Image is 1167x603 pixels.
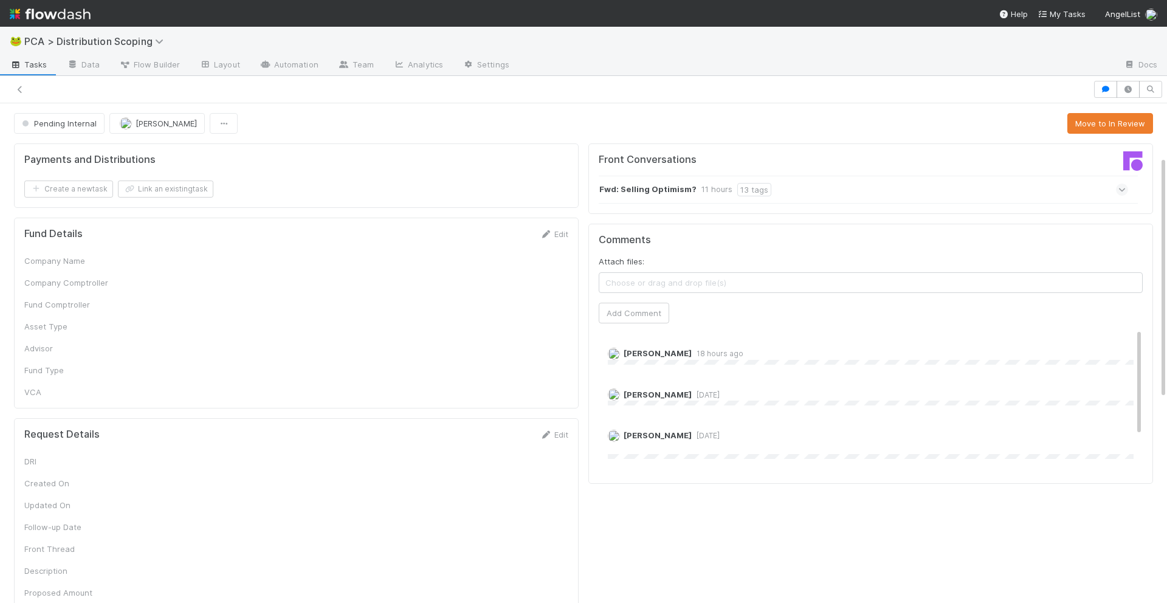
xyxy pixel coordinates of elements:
span: AngelList [1105,9,1140,19]
img: avatar_5d1523cf-d377-42ee-9d1c-1d238f0f126b.png [608,388,620,401]
div: Front Thread [24,543,115,555]
div: VCA [24,386,115,398]
span: [DATE] [692,431,720,440]
button: Move to In Review [1067,113,1153,134]
h5: Fund Details [24,228,83,240]
a: Automation [250,56,328,75]
span: Flow Builder [119,58,180,71]
div: Description [24,565,115,577]
strong: Fwd: Selling Optimism? [599,183,697,196]
button: [PERSON_NAME] [109,113,205,134]
span: PCA > Distribution Scoping [24,35,170,47]
span: 18 hours ago [692,349,743,358]
span: 🐸 [10,36,22,46]
h5: Payments and Distributions [24,154,156,166]
h5: Request Details [24,429,100,441]
span: Choose or drag and drop file(s) [599,273,1142,292]
a: Flow Builder [109,56,190,75]
div: Follow-up Date [24,521,115,533]
button: Add Comment [599,303,669,323]
div: Help [999,8,1028,20]
img: avatar_ad9da010-433a-4b4a-a484-836c288de5e1.png [608,430,620,442]
span: Pending Internal [19,119,97,128]
div: Company Name [24,255,115,267]
div: Fund Type [24,364,115,376]
a: Layout [190,56,250,75]
a: Settings [453,56,519,75]
a: Edit [540,430,568,439]
div: Created On [24,477,115,489]
span: Tasks [10,58,47,71]
span: [PERSON_NAME] [136,119,197,128]
div: Proposed Amount [24,587,115,599]
h5: Front Conversations [599,154,862,166]
span: [PERSON_NAME] [624,430,692,440]
div: Asset Type [24,320,115,333]
a: Docs [1114,56,1167,75]
div: DRI [24,455,115,467]
a: My Tasks [1038,8,1086,20]
div: 13 tags [737,183,771,196]
img: avatar_ad9da010-433a-4b4a-a484-836c288de5e1.png [1145,9,1157,21]
a: Data [57,56,109,75]
img: logo-inverted-e16ddd16eac7371096b0.svg [10,4,91,24]
div: Advisor [24,342,115,354]
span: My Tasks [1038,9,1086,19]
div: Fund Comptroller [24,298,115,311]
a: Team [328,56,384,75]
div: 11 hours [701,183,732,196]
a: Edit [540,229,568,239]
button: Create a newtask [24,181,113,198]
div: Company Comptroller [24,277,115,289]
img: avatar_ad9da010-433a-4b4a-a484-836c288de5e1.png [120,117,132,129]
img: avatar_5d1523cf-d377-42ee-9d1c-1d238f0f126b.png [608,348,620,360]
label: Attach files: [599,255,644,267]
span: [DATE] [692,390,720,399]
img: front-logo-b4b721b83371efbadf0a.svg [1123,151,1143,171]
div: Updated On [24,499,115,511]
span: [PERSON_NAME] [624,390,692,399]
h5: Comments [599,234,1143,246]
a: Analytics [384,56,453,75]
span: [PERSON_NAME] [624,348,692,358]
button: Link an existingtask [118,181,213,198]
button: Pending Internal [14,113,105,134]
